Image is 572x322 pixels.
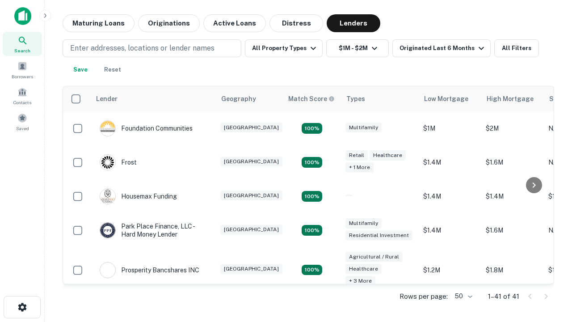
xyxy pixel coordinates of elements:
[302,157,322,168] div: Matching Properties: 4, hasApolloMatch: undefined
[220,264,282,274] div: [GEOGRAPHIC_DATA]
[220,225,282,235] div: [GEOGRAPHIC_DATA]
[221,93,256,104] div: Geography
[345,150,368,161] div: Retail
[481,86,544,111] th: High Mortgage
[481,213,544,247] td: $1.6M
[345,276,375,286] div: + 3 more
[100,120,193,136] div: Foundation Communities
[63,14,135,32] button: Maturing Loans
[220,191,282,201] div: [GEOGRAPHIC_DATA]
[100,263,115,278] img: picture
[419,213,481,247] td: $1.4M
[302,225,322,236] div: Matching Properties: 4, hasApolloMatch: undefined
[216,86,283,111] th: Geography
[419,145,481,179] td: $1.4M
[400,43,487,54] div: Originated Last 6 Months
[302,123,322,134] div: Matching Properties: 4, hasApolloMatch: undefined
[527,250,572,293] iframe: Chat Widget
[419,179,481,213] td: $1.4M
[245,39,323,57] button: All Property Types
[392,39,491,57] button: Originated Last 6 Months
[100,188,177,204] div: Housemax Funding
[481,179,544,213] td: $1.4M
[3,58,42,82] a: Borrowers
[481,145,544,179] td: $1.6M
[345,252,403,262] div: Agricultural / Rural
[419,111,481,145] td: $1M
[100,155,115,170] img: picture
[400,291,448,302] p: Rows per page:
[100,222,207,238] div: Park Place Finance, LLC - Hard Money Lender
[3,84,42,108] a: Contacts
[283,86,341,111] th: Capitalize uses an advanced AI algorithm to match your search with the best lender. The match sco...
[220,123,282,133] div: [GEOGRAPHIC_DATA]
[288,94,335,104] div: Capitalize uses an advanced AI algorithm to match your search with the best lender. The match sco...
[100,262,199,278] div: Prosperity Bancshares INC
[3,32,42,56] a: Search
[63,39,241,57] button: Enter addresses, locations or lender names
[288,94,333,104] h6: Match Score
[424,93,468,104] div: Low Mortgage
[14,47,30,54] span: Search
[269,14,323,32] button: Distress
[345,162,374,173] div: + 1 more
[100,223,115,238] img: picture
[91,86,216,111] th: Lender
[481,111,544,145] td: $2M
[96,93,118,104] div: Lender
[488,291,519,302] p: 1–41 of 41
[327,14,380,32] button: Lenders
[66,61,95,79] button: Save your search to get updates of matches that match your search criteria.
[487,93,534,104] div: High Mortgage
[16,125,29,132] span: Saved
[203,14,266,32] button: Active Loans
[419,86,481,111] th: Low Mortgage
[345,230,412,241] div: Residential Investment
[481,247,544,292] td: $1.8M
[345,218,382,229] div: Multifamily
[3,110,42,134] a: Saved
[12,73,33,80] span: Borrowers
[345,264,382,274] div: Healthcare
[13,99,31,106] span: Contacts
[302,191,322,202] div: Matching Properties: 4, hasApolloMatch: undefined
[302,265,322,275] div: Matching Properties: 7, hasApolloMatch: undefined
[100,189,115,204] img: picture
[220,157,282,167] div: [GEOGRAPHIC_DATA]
[70,43,214,54] p: Enter addresses, locations or lender names
[138,14,200,32] button: Originations
[346,93,365,104] div: Types
[100,121,115,136] img: picture
[370,150,406,161] div: Healthcare
[451,290,474,303] div: 50
[98,61,127,79] button: Reset
[494,39,539,57] button: All Filters
[326,39,389,57] button: $1M - $2M
[419,247,481,292] td: $1.2M
[341,86,419,111] th: Types
[345,123,382,133] div: Multifamily
[14,7,31,25] img: capitalize-icon.png
[100,154,137,170] div: Frost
